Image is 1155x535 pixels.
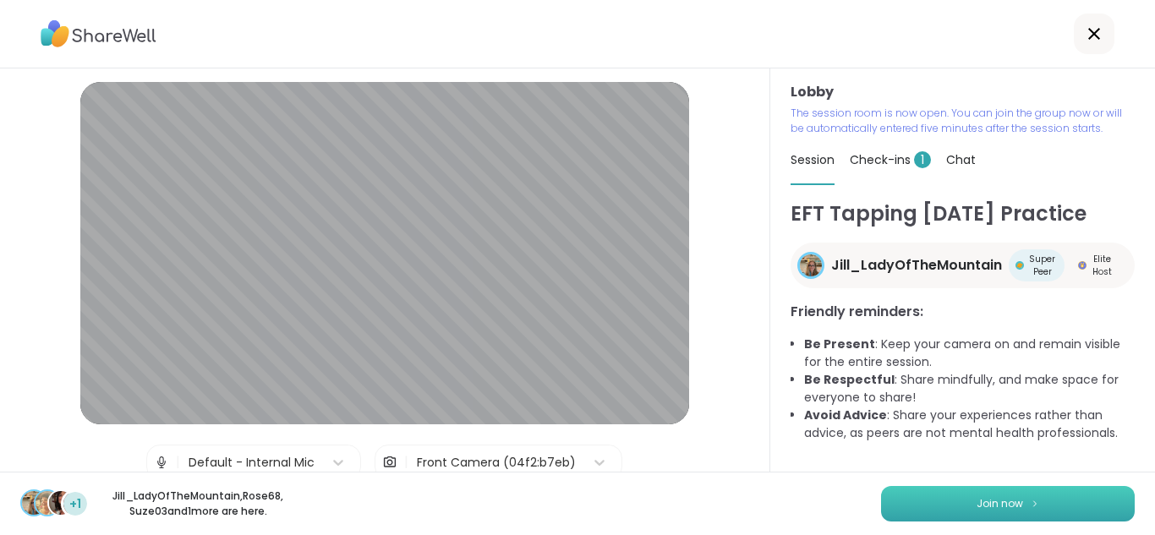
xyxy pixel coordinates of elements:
[417,454,576,472] div: Front Camera (04f2:b7eb)
[189,454,315,472] div: Default - Internal Mic
[382,445,397,479] img: Camera
[791,151,835,168] span: Session
[946,151,976,168] span: Chat
[791,243,1135,288] a: Jill_LadyOfTheMountainJill_LadyOfTheMountainSuper PeerSuper PeerElite HostElite Host
[791,199,1135,229] h1: EFT Tapping [DATE] Practice
[1090,253,1114,278] span: Elite Host
[791,82,1135,102] h3: Lobby
[103,489,293,519] p: Jill_LadyOfTheMountain , Rose68 , Suze03 and 1 more are here.
[176,445,180,479] span: |
[831,255,1002,276] span: Jill_LadyOfTheMountain
[1027,253,1058,278] span: Super Peer
[804,371,895,388] b: Be Respectful
[1015,261,1024,270] img: Super Peer
[804,371,1135,407] li: : Share mindfully, and make space for everyone to share!
[914,151,931,168] span: 1
[977,496,1023,511] span: Join now
[881,486,1135,521] button: Join now
[1030,499,1040,508] img: ShareWell Logomark
[1078,261,1087,270] img: Elite Host
[69,495,81,513] span: +1
[154,445,169,479] img: Microphone
[850,151,931,168] span: Check-ins
[49,491,73,515] img: Suze03
[804,407,887,423] b: Avoid Advice
[404,445,408,479] span: |
[36,491,59,515] img: Rose68
[791,106,1135,136] p: The session room is now open. You can join the group now or will be automatically entered five mi...
[41,14,156,53] img: ShareWell Logo
[791,302,1135,322] h3: Friendly reminders:
[800,254,822,276] img: Jill_LadyOfTheMountain
[22,491,46,515] img: Jill_LadyOfTheMountain
[804,336,875,352] b: Be Present
[804,336,1135,371] li: : Keep your camera on and remain visible for the entire session.
[804,407,1135,442] li: : Share your experiences rather than advice, as peers are not mental health professionals.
